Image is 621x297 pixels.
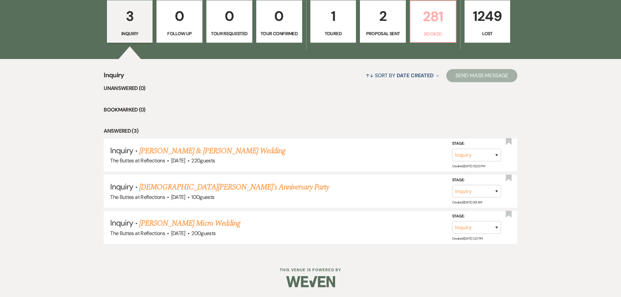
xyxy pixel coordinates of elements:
span: The Buttes at Reflections [110,194,165,200]
span: [DATE] [171,194,185,200]
p: Tour Confirmed [260,30,298,37]
p: Tour Requested [211,30,248,37]
label: Stage: [452,213,501,220]
p: 1 [315,5,352,27]
a: [PERSON_NAME] Micro Wedding [139,217,240,229]
p: 281 [414,6,452,27]
span: Created: [DATE] 9:11 AM [452,200,482,204]
span: Inquiry [110,218,133,228]
p: Follow Up [161,30,198,37]
span: The Buttes at Reflections [110,230,165,237]
img: Weven Logo [286,270,335,293]
p: 1249 [469,5,506,27]
span: Inquiry [110,145,133,156]
a: 1249Lost [465,0,510,43]
span: [DATE] [171,157,185,164]
p: 2 [364,5,402,27]
a: 0Tour Requested [206,0,252,43]
span: Created: [DATE] 1:23 PM [452,236,483,241]
span: 200 guests [191,230,215,237]
a: 3Inquiry [107,0,153,43]
span: Inquiry [104,70,124,84]
a: 0Follow Up [156,0,202,43]
p: 0 [260,5,298,27]
span: Created: [DATE] 10:25 PM [452,164,485,168]
button: Sort By Date Created [363,67,441,84]
span: Date Created [397,72,434,79]
a: 281Booked [410,0,456,43]
a: [DEMOGRAPHIC_DATA][PERSON_NAME]'s Anniversary Party [139,181,329,193]
span: [DATE] [171,230,185,237]
a: 0Tour Confirmed [256,0,302,43]
p: 0 [161,5,198,27]
span: 100 guests [191,194,214,200]
label: Stage: [452,177,501,184]
span: Inquiry [110,182,133,192]
p: Toured [315,30,352,37]
p: 0 [211,5,248,27]
li: Answered (3) [104,127,517,135]
li: Unanswered (0) [104,84,517,93]
a: [PERSON_NAME] & [PERSON_NAME] Wedding [139,145,285,157]
p: Lost [469,30,506,37]
p: Inquiry [111,30,149,37]
a: 2Proposal Sent [360,0,406,43]
p: Booked [414,30,452,37]
label: Stage: [452,140,501,147]
a: 1Toured [310,0,356,43]
p: 3 [111,5,149,27]
li: Bookmarked (0) [104,106,517,114]
span: ↑↓ [366,72,374,79]
span: The Buttes at Reflections [110,157,165,164]
span: 220 guests [191,157,215,164]
p: Proposal Sent [364,30,402,37]
button: Send Mass Message [446,69,517,82]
